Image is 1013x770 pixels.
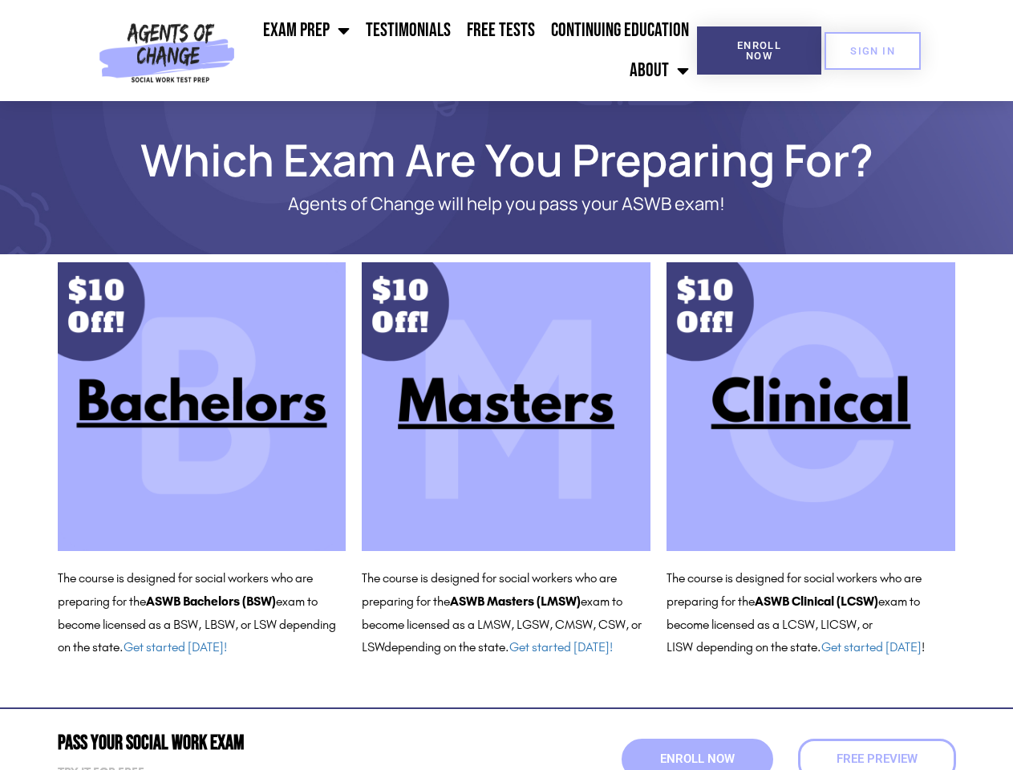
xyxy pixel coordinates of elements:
[58,733,499,753] h2: Pass Your Social Work Exam
[384,639,613,654] span: depending on the state.
[622,51,697,91] a: About
[755,594,878,609] b: ASWB Clinical (LCSW)
[124,639,227,654] a: Get started [DATE]!
[509,639,613,654] a: Get started [DATE]!
[358,10,459,51] a: Testimonials
[114,194,900,214] p: Agents of Change will help you pass your ASWB exam!
[696,639,817,654] span: depending on the state
[543,10,697,51] a: Continuing Education
[723,40,796,61] span: Enroll Now
[146,594,276,609] b: ASWB Bachelors (BSW)
[821,639,922,654] a: Get started [DATE]
[660,753,735,765] span: Enroll Now
[837,753,918,765] span: Free Preview
[58,567,346,659] p: The course is designed for social workers who are preparing for the exam to become licensed as a ...
[255,10,358,51] a: Exam Prep
[450,594,581,609] b: ASWB Masters (LMSW)
[667,567,955,659] p: The course is designed for social workers who are preparing for the exam to become licensed as a ...
[362,567,650,659] p: The course is designed for social workers who are preparing for the exam to become licensed as a ...
[241,10,697,91] nav: Menu
[697,26,821,75] a: Enroll Now
[50,141,964,178] h1: Which Exam Are You Preparing For?
[817,639,925,654] span: . !
[459,10,543,51] a: Free Tests
[850,46,895,56] span: SIGN IN
[825,32,921,70] a: SIGN IN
